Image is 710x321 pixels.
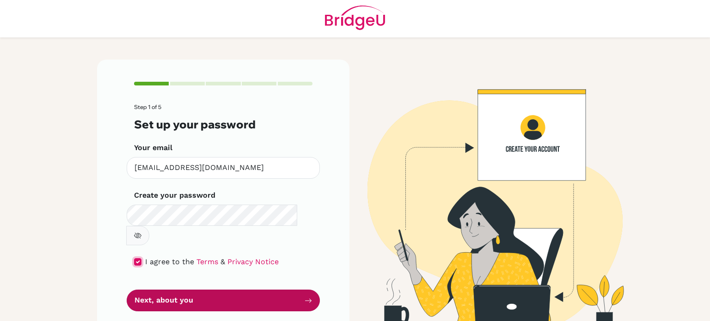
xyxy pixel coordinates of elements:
[196,257,218,266] a: Terms
[134,190,215,201] label: Create your password
[134,118,312,131] h3: Set up your password
[127,290,320,311] button: Next, about you
[227,257,279,266] a: Privacy Notice
[145,257,194,266] span: I agree to the
[220,257,225,266] span: &
[127,157,320,179] input: Insert your email*
[134,142,172,153] label: Your email
[134,103,161,110] span: Step 1 of 5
